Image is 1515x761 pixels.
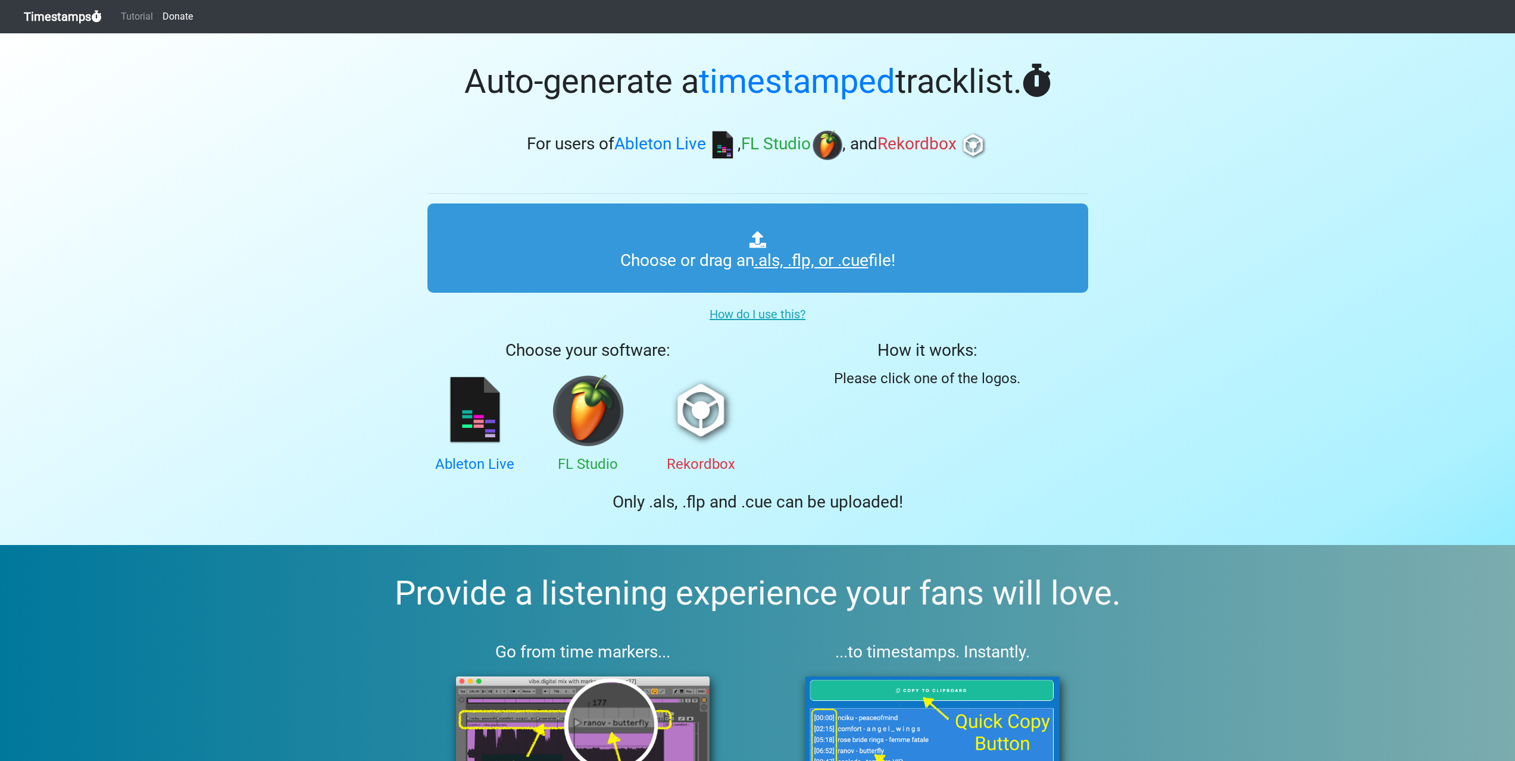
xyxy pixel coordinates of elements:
img: rb.png [666,375,737,446]
span: Rekordbox [877,134,957,154]
h1: Auto-generate a tracklist. [427,62,1088,102]
iframe: Drift Widget Chat Controller [1455,702,1501,747]
img: fl.png [552,375,624,446]
h3: Choose your software: [427,340,749,361]
img: fl.png [813,130,842,160]
span: timestamped [699,62,895,101]
img: ableton.png [439,375,511,446]
img: ableton.png [708,130,738,160]
h4: Please click one of the logos. [767,370,1088,387]
h4: Ableton Live [427,456,523,473]
h4: FL Studio [541,456,636,473]
h2: Only .als, .flp and .cue can be uploaded! [427,492,1088,512]
span: FL Studio [741,134,811,154]
h3: ...to timestamps. Instantly. [777,642,1088,662]
h2: Provide a listening experience your fans will love. [29,574,1486,613]
span: Ableton Live [614,134,706,154]
u: How do I use this? [710,307,805,321]
h3: For users of , , and [427,130,1088,160]
a: Timestamps [24,5,102,29]
h3: How it works: [767,340,1088,361]
a: Donate [158,5,198,29]
img: rb.png [958,130,988,160]
h4: Rekordbox [654,456,749,473]
a: Tutorial [116,5,158,29]
h3: Go from time markers... [427,642,739,662]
